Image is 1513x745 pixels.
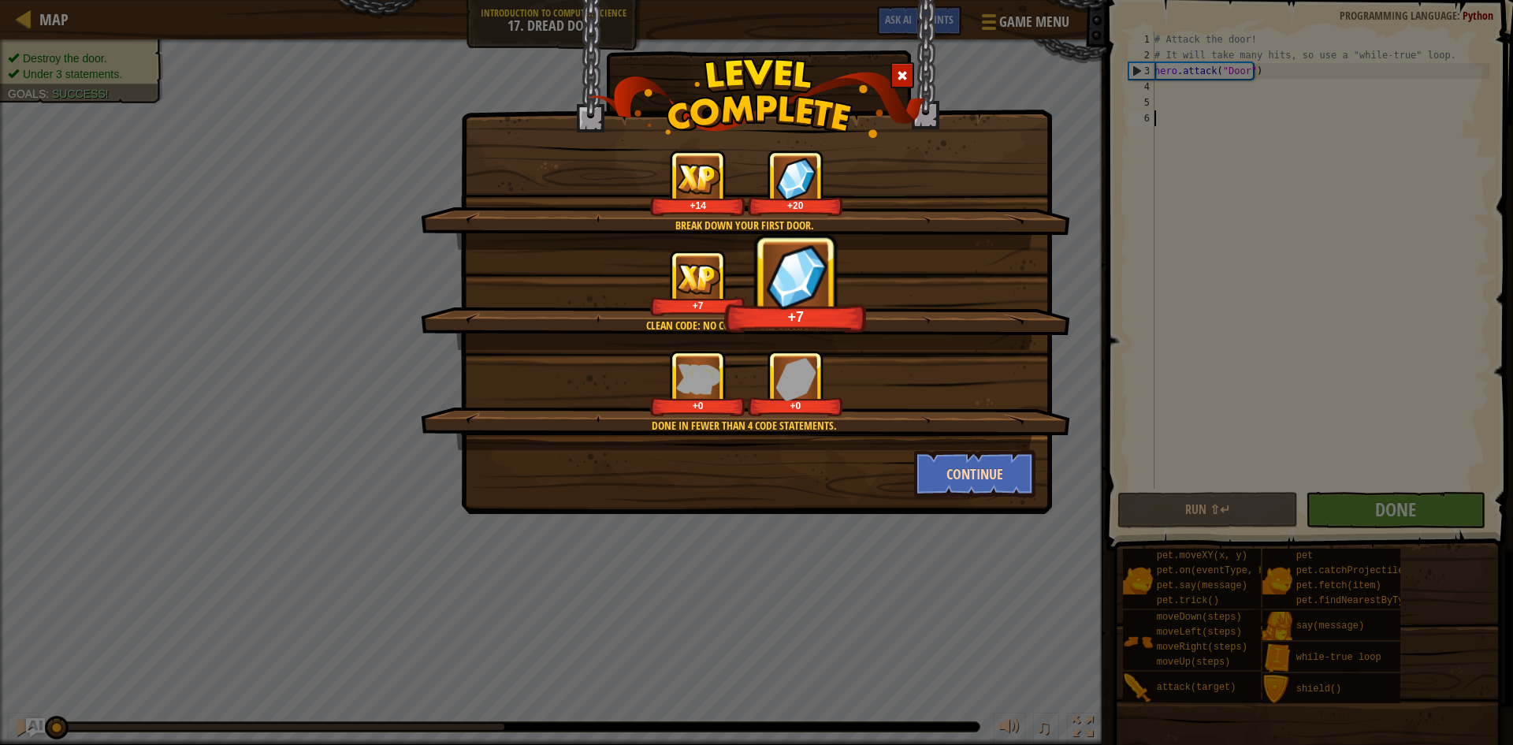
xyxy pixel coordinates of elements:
img: reward_icon_gems.png [775,157,816,200]
div: +0 [653,400,742,412]
div: +20 [751,199,840,211]
img: reward_icon_gems.png [775,357,816,400]
img: reward_icon_gems.png [766,244,827,309]
div: +7 [653,300,742,311]
div: Clean code: no code errors or warnings. [496,318,993,333]
img: level_complete.png [588,58,926,138]
div: +14 [653,199,742,211]
div: +7 [729,307,863,326]
img: reward_icon_xp.png [676,363,720,394]
img: reward_icon_xp.png [676,163,720,194]
div: Break down your first door. [496,218,993,233]
button: Continue [914,450,1036,497]
img: reward_icon_xp.png [676,263,720,294]
div: Done in fewer than 4 code statements. [496,418,993,434]
div: +0 [751,400,840,412]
